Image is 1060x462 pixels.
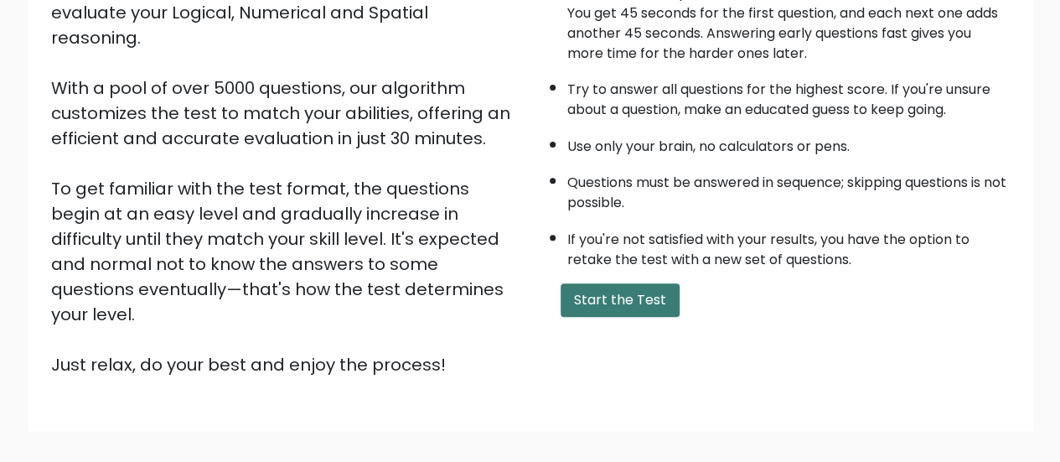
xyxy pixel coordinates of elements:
li: Questions must be answered in sequence; skipping questions is not possible. [567,164,1010,213]
button: Start the Test [561,283,680,317]
li: Try to answer all questions for the highest score. If you're unsure about a question, make an edu... [567,71,1010,120]
li: If you're not satisfied with your results, you have the option to retake the test with a new set ... [567,221,1010,270]
li: Use only your brain, no calculators or pens. [567,128,1010,157]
